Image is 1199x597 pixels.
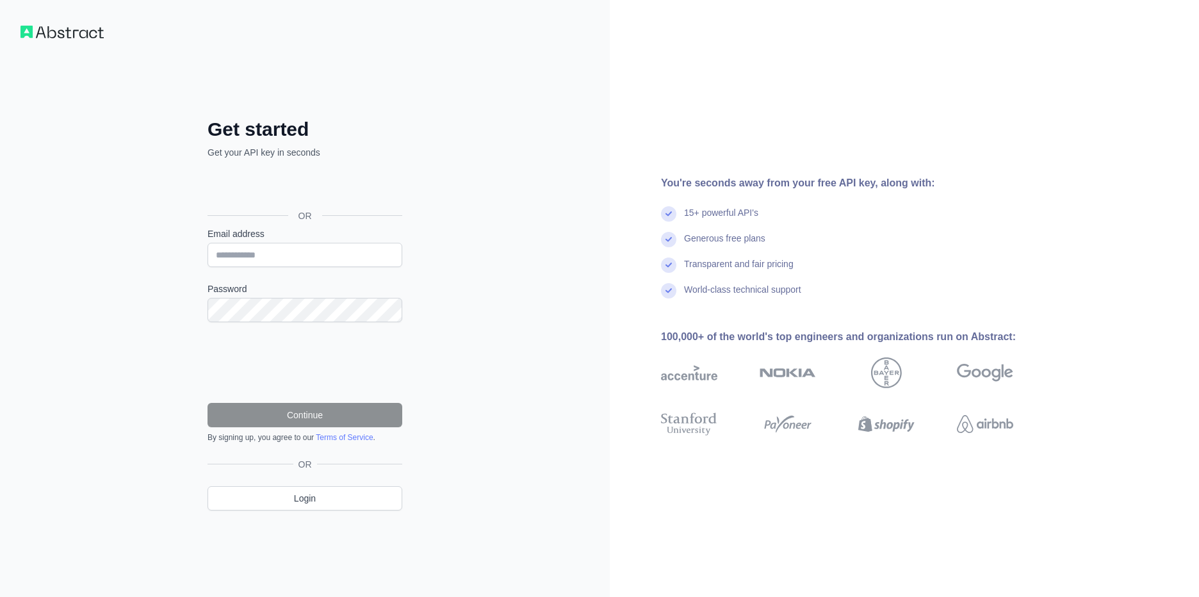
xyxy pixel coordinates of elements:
button: Continue [208,403,402,427]
label: Password [208,282,402,295]
img: bayer [871,357,902,388]
div: 15+ powerful API's [684,206,758,232]
div: You're seconds away from your free API key, along with: [661,176,1054,191]
div: Generous free plans [684,232,765,258]
img: accenture [661,357,717,388]
img: stanford university [661,410,717,438]
span: OR [288,209,322,222]
img: airbnb [957,410,1013,438]
img: check mark [661,258,676,273]
span: OR [293,458,317,471]
h2: Get started [208,118,402,141]
img: payoneer [760,410,816,438]
iframe: reCAPTCHA [208,338,402,388]
img: Workflow [20,26,104,38]
img: google [957,357,1013,388]
a: Login [208,486,402,511]
div: By signing up, you agree to our . [208,432,402,443]
img: check mark [661,206,676,222]
img: check mark [661,232,676,247]
div: 100,000+ of the world's top engineers and organizations run on Abstract: [661,329,1054,345]
div: World-class technical support [684,283,801,309]
label: Email address [208,227,402,240]
p: Get your API key in seconds [208,146,402,159]
div: Transparent and fair pricing [684,258,794,283]
iframe: 「使用 Google 帳戶登入」按鈕 [201,173,406,201]
img: shopify [858,410,915,438]
a: Terms of Service [316,433,373,442]
img: check mark [661,283,676,298]
img: nokia [760,357,816,388]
